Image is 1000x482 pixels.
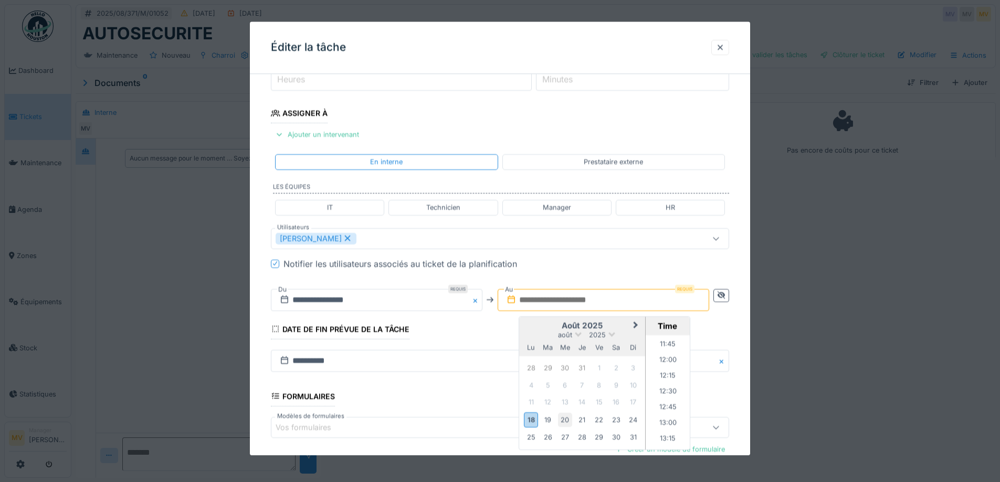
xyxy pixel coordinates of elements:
[276,422,346,433] div: Vos formulaires
[271,105,328,123] div: Assigner à
[519,321,645,330] h2: août 2025
[589,331,606,339] span: 2025
[609,361,623,376] div: Not available samedi 2 août 2025
[524,430,538,444] div: Choose lundi 25 août 2025
[275,223,311,232] label: Utilisateurs
[592,341,606,355] div: vendredi
[675,285,694,293] div: Requis
[524,395,538,410] div: Not available lundi 11 août 2025
[277,284,288,295] label: Du
[524,412,538,427] div: Choose lundi 18 août 2025
[646,447,690,463] li: 13:30
[540,73,575,86] label: Minutes
[646,337,690,353] li: 11:45
[558,378,572,392] div: Not available mercredi 6 août 2025
[541,430,555,444] div: Choose mardi 26 août 2025
[524,378,538,392] div: Not available lundi 4 août 2025
[541,413,555,427] div: Choose mardi 19 août 2025
[275,412,346,421] label: Modèles de formulaires
[522,360,641,446] div: Month août, 2025
[646,353,690,369] li: 12:00
[592,395,606,410] div: Not available vendredi 15 août 2025
[575,378,589,392] div: Not available jeudi 7 août 2025
[646,369,690,384] li: 12:15
[283,258,517,270] div: Notifier les utilisateurs associés au ticket de la planification
[592,430,606,444] div: Choose vendredi 29 août 2025
[541,395,555,410] div: Not available mardi 12 août 2025
[609,430,623,444] div: Choose samedi 30 août 2025
[273,183,729,194] label: Les équipes
[271,128,363,142] div: Ajouter un intervenant
[541,361,555,376] div: Not available mardi 29 juillet 2025
[626,341,640,355] div: dimanche
[271,389,335,406] div: Formulaires
[628,318,645,335] button: Next Month
[558,331,572,339] span: août
[609,341,623,355] div: samedi
[584,157,643,167] div: Prestataire externe
[609,413,623,427] div: Choose samedi 23 août 2025
[575,395,589,410] div: Not available jeudi 14 août 2025
[543,203,571,213] div: Manager
[609,378,623,392] div: Not available samedi 9 août 2025
[541,341,555,355] div: mardi
[609,395,623,410] div: Not available samedi 16 août 2025
[504,284,514,295] label: Au
[666,203,675,213] div: HR
[575,361,589,376] div: Not available jeudi 31 juillet 2025
[718,350,729,372] button: Close
[646,416,690,432] li: 13:00
[558,430,572,444] div: Choose mercredi 27 août 2025
[558,413,572,427] div: Choose mercredi 20 août 2025
[646,335,690,449] ul: Time
[575,430,589,444] div: Choose jeudi 28 août 2025
[648,321,687,331] div: Time
[276,233,356,244] div: [PERSON_NAME]
[646,400,690,416] li: 12:45
[646,384,690,400] li: 12:30
[448,285,468,293] div: Requis
[271,41,346,54] h3: Éditer la tâche
[275,73,307,86] label: Heures
[524,361,538,376] div: Not available lundi 28 juillet 2025
[575,341,589,355] div: jeudi
[558,395,572,410] div: Not available mercredi 13 août 2025
[646,432,690,447] li: 13:15
[626,378,640,392] div: Not available dimanche 10 août 2025
[626,395,640,410] div: Not available dimanche 17 août 2025
[271,322,409,339] div: Date de fin prévue de la tâche
[370,157,403,167] div: En interne
[626,413,640,427] div: Choose dimanche 24 août 2025
[524,341,538,355] div: lundi
[471,289,482,311] button: Close
[541,378,555,392] div: Not available mardi 5 août 2025
[592,361,606,376] div: Not available vendredi 1 août 2025
[592,378,606,392] div: Not available vendredi 8 août 2025
[592,413,606,427] div: Choose vendredi 22 août 2025
[575,413,589,427] div: Choose jeudi 21 août 2025
[626,430,640,444] div: Choose dimanche 31 août 2025
[558,341,572,355] div: mercredi
[558,361,572,376] div: Not available mercredi 30 juillet 2025
[327,203,333,213] div: IT
[426,203,460,213] div: Technicien
[626,361,640,376] div: Not available dimanche 3 août 2025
